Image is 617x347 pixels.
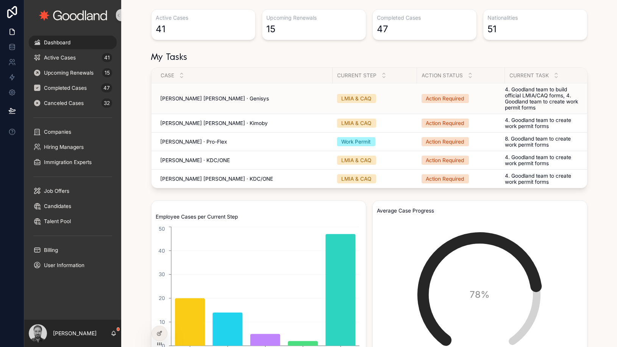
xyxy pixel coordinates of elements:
a: [PERSON_NAME] · KDC/ONE [161,157,328,163]
h1: My Tasks [151,52,187,63]
a: Action Required [422,119,500,128]
span: Job Offers [44,188,69,194]
span: Candidates [44,203,71,209]
a: Active Cases41 [29,51,117,64]
a: LMIA & CAQ [337,119,412,128]
a: Talent Pool [29,214,117,228]
div: Action Required [426,119,464,127]
a: Canceled Cases32 [29,96,117,110]
p: [PERSON_NAME] [53,330,97,337]
tspan: 20 [159,295,165,301]
span: Action Status [422,72,463,78]
div: 47 [101,83,112,92]
img: App logo [39,10,107,21]
tspan: 50 [159,226,165,232]
span: Current Step [337,72,377,78]
span: [PERSON_NAME] · Pro-Flex [161,139,227,145]
span: [PERSON_NAME] [PERSON_NAME] · Genisys [161,95,269,102]
a: Dashboard [29,36,117,49]
div: 41 [156,23,166,35]
div: LMIA & CAQ [342,119,372,127]
a: Hiring Managers [29,140,117,154]
a: 4. Goodland team to build official LMIA/CAQ forms, 4. Goodland team to create work permit forms [505,86,584,111]
a: Immigration Experts [29,155,117,169]
span: 78% [470,289,490,301]
div: Action Required [426,138,464,145]
span: Upcoming Renewals [44,70,94,76]
a: User Information [29,258,117,272]
span: Billing [44,247,58,253]
a: LMIA & CAQ [337,174,412,183]
h3: Average Case Progress [377,205,583,216]
a: Billing [29,243,117,257]
a: Action Required [422,137,500,146]
div: 32 [102,98,112,108]
span: Completed Cases [44,85,87,91]
a: Work Permit [337,137,412,146]
a: Job Offers [29,184,117,198]
a: 4. Goodland team to create work permit forms [505,117,584,129]
span: [PERSON_NAME] [PERSON_NAME] · KDC/ONE [161,176,273,182]
a: Action Required [422,94,500,103]
a: Upcoming Renewals15 [29,66,117,80]
h3: Employee Cases per Current Step [156,211,361,222]
span: Case [161,72,175,78]
span: Companies [44,129,71,135]
span: Current Task [510,72,549,78]
a: [PERSON_NAME] [PERSON_NAME] · KDC/ONE [161,176,328,182]
span: Immigration Experts [44,159,92,165]
div: LMIA & CAQ [342,95,372,102]
a: Companies [29,125,117,139]
div: LMIA & CAQ [342,175,372,183]
tspan: 40 [158,248,165,254]
a: [PERSON_NAME] [PERSON_NAME] · Genisys [161,95,328,102]
a: 4. Goodland team to create work permit forms [505,154,584,166]
div: 47 [377,23,389,35]
a: Completed Cases47 [29,81,117,95]
span: [PERSON_NAME] [PERSON_NAME] · Kimoby [161,120,268,126]
div: 15 [267,23,276,35]
h3: Upcoming Renewals [267,14,361,22]
span: [PERSON_NAME] · KDC/ONE [161,157,230,163]
h3: Active Cases [156,14,251,22]
tspan: 30 [159,271,165,277]
span: Active Cases [44,55,76,61]
a: Action Required [422,174,500,183]
span: Talent Pool [44,218,71,224]
div: LMIA & CAQ [342,156,372,164]
div: Action Required [426,95,464,102]
a: [PERSON_NAME] · Pro-Flex [161,139,328,145]
a: Action Required [422,156,500,165]
span: Dashboard [44,39,70,45]
span: User Information [44,262,84,268]
div: 41 [102,53,112,62]
a: [PERSON_NAME] [PERSON_NAME] · Kimoby [161,120,328,126]
a: 4. Goodland team to create work permit forms [505,173,584,185]
iframe: Spotlight [1,36,14,50]
tspan: 10 [159,319,165,325]
div: 51 [488,23,497,35]
a: 8. Goodland team to create work permit forms [505,136,584,148]
div: Work Permit [342,138,371,145]
a: LMIA & CAQ [337,94,412,103]
div: Action Required [426,156,464,164]
a: Candidates [29,199,117,213]
div: scrollable content [24,30,121,282]
span: Canceled Cases [44,100,84,106]
h3: Nationalities [488,14,583,22]
div: Action Required [426,175,464,183]
span: Hiring Managers [44,144,84,150]
a: LMIA & CAQ [337,156,412,165]
h3: Completed Cases [377,14,472,22]
div: 15 [102,68,112,77]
